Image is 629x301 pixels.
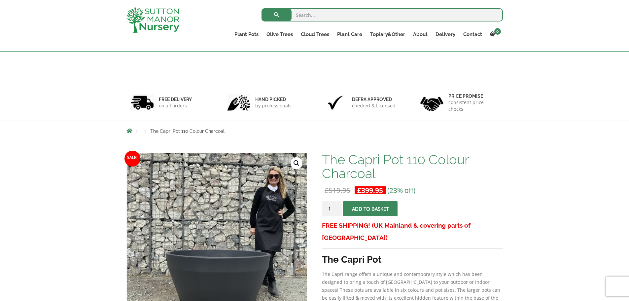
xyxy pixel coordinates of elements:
[324,94,347,111] img: 3.jpg
[124,151,140,167] span: Sale!
[486,30,503,39] a: 0
[159,96,192,102] h6: FREE DELIVERY
[150,129,225,134] span: The Capri Pot 110 Colour Charcoal
[131,94,154,111] img: 1.jpg
[262,30,297,39] a: Olive Trees
[448,99,499,112] p: consistent price checks
[126,7,179,33] img: logo
[322,219,503,244] h3: FREE SHIPPING! (UK Mainland & covering parts of [GEOGRAPHIC_DATA])
[357,186,361,195] span: £
[325,186,329,195] span: £
[387,186,415,195] span: (23% off)
[255,96,292,102] h6: hand picked
[448,93,499,99] h6: Price promise
[357,186,383,195] bdi: 399.95
[343,201,398,216] button: Add to basket
[432,30,459,39] a: Delivery
[494,28,501,35] span: 0
[352,102,396,109] p: checked & Licensed
[297,30,333,39] a: Cloud Trees
[291,157,302,169] a: View full-screen image gallery
[322,254,382,265] strong: The Capri Pot
[262,8,503,21] input: Search...
[126,128,503,133] nav: Breadcrumbs
[333,30,366,39] a: Plant Care
[322,201,342,216] input: Product quantity
[230,30,262,39] a: Plant Pots
[352,96,396,102] h6: Defra approved
[325,186,350,195] bdi: 519.95
[255,102,292,109] p: by professionals
[227,94,250,111] img: 2.jpg
[159,102,192,109] p: on all orders
[409,30,432,39] a: About
[366,30,409,39] a: Topiary&Other
[420,93,443,113] img: 4.jpg
[322,153,503,180] h1: The Capri Pot 110 Colour Charcoal
[459,30,486,39] a: Contact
